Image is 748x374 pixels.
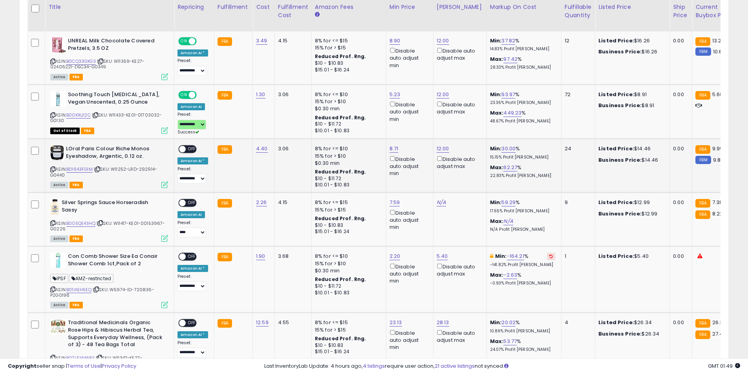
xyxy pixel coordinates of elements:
[315,215,366,222] b: Reduced Prof. Rng.
[256,199,267,206] a: 2.26
[503,271,517,279] a: -2.63
[50,199,60,215] img: 415cSokzpRL._SL40_.jpg
[503,217,513,225] a: N/A
[565,253,589,260] div: 1
[490,109,555,124] div: %
[177,129,199,135] span: Success
[66,112,91,119] a: B00K1KJ12C
[695,145,710,154] small: FBA
[315,160,380,167] div: $0.30 min
[196,38,208,45] span: OFF
[437,145,449,153] a: 12.00
[218,253,232,261] small: FBA
[490,119,555,124] p: 48.67% Profit [PERSON_NAME]
[177,58,208,76] div: Preset:
[315,319,380,326] div: 8% for <= $15
[315,335,366,342] b: Reduced Prof. Rng.
[598,210,642,217] b: Business Price:
[256,37,267,45] a: 3.49
[66,58,96,65] a: B0CQ33GXG3
[501,37,515,45] a: 37.82
[186,146,198,153] span: OFF
[50,253,66,268] img: 31naTavYObL._SL40_.jpg
[490,91,502,98] b: Min:
[218,145,232,154] small: FBA
[50,91,168,133] div: ASIN:
[50,166,157,178] span: | SKU: W11252-LRD-292914-G0440
[179,38,189,45] span: ON
[490,145,502,152] b: Min:
[490,272,555,286] div: %
[177,265,208,272] div: Amazon AI *
[598,157,664,164] div: $14.46
[278,91,305,98] div: 3.06
[490,281,555,286] p: -0.93% Profit [PERSON_NAME]
[69,182,83,188] span: FBA
[315,348,380,355] div: $15.01 - $16.24
[218,319,232,328] small: FBA
[695,319,710,328] small: FBA
[50,58,144,70] span: | SKU: W11359-KE27-02406221-DSC34-G0349
[695,91,710,100] small: FBA
[490,55,504,63] b: Max:
[50,91,66,107] img: 41fITmM0Z1L._SL40_.jpg
[598,91,634,98] b: Listed Price:
[50,112,162,124] span: | SKU: W11433-KE01-01703032-G0130
[66,286,91,293] a: B01IAEH5EQ
[673,199,686,206] div: 0.00
[490,37,502,44] b: Min:
[490,145,555,160] div: %
[507,252,524,260] a: -164.21
[598,48,664,55] div: $16.26
[68,91,163,108] b: Soothing Touch [MEDICAL_DATA], Vegan Unscented, 0.25 Ounce
[490,199,502,206] b: Min:
[315,228,380,235] div: $15.01 - $16.24
[437,328,481,344] div: Disable auto adjust max
[50,74,68,80] span: All listings currently available for purchase on Amazon
[673,319,686,326] div: 0.00
[501,91,515,99] a: 93.97
[598,145,634,152] b: Listed Price:
[50,274,68,283] span: IPSF
[565,3,592,20] div: Fulfillable Quantity
[598,102,642,109] b: Business Price:
[315,67,380,73] div: $15.01 - $16.24
[501,319,516,327] a: 20.02
[196,92,208,99] span: OFF
[565,37,589,44] div: 12
[673,145,686,152] div: 0.00
[490,3,558,11] div: Markup on Cost
[490,253,555,267] div: %
[177,211,205,218] div: Amazon AI
[490,199,555,213] div: %
[437,319,449,327] a: 28.13
[50,319,66,335] img: 51gnBYrNlmL._SL40_.jpg
[712,210,723,217] span: 8.22
[315,98,380,105] div: 15% for > $10
[712,37,725,44] span: 13.22
[66,166,93,173] a: B01643FGIM
[315,114,366,121] b: Reduced Prof. Rng.
[256,319,269,327] a: 12.59
[315,290,380,296] div: $10.01 - $10.83
[565,199,589,206] div: 9
[8,363,136,370] div: seller snap | |
[490,319,555,334] div: %
[177,331,208,338] div: Amazon AI *
[565,145,589,152] div: 24
[66,220,95,227] a: B005QE43HQ
[501,145,516,153] a: 30.00
[363,362,385,370] a: 4 listings
[50,286,154,298] span: | SKU: W5974-ID-720836-P2G0196
[315,60,380,67] div: $10 - $10.83
[278,199,305,206] div: 4.15
[490,227,555,232] p: N/A Profit [PERSON_NAME]
[501,199,516,206] a: 59.29
[598,3,666,11] div: Listed Price
[673,37,686,44] div: 0.00
[315,182,380,188] div: $10.01 - $10.83
[598,210,664,217] div: $12.99
[50,37,168,79] div: ASIN:
[390,100,427,123] div: Disable auto adjust min
[177,49,208,57] div: Amazon AI *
